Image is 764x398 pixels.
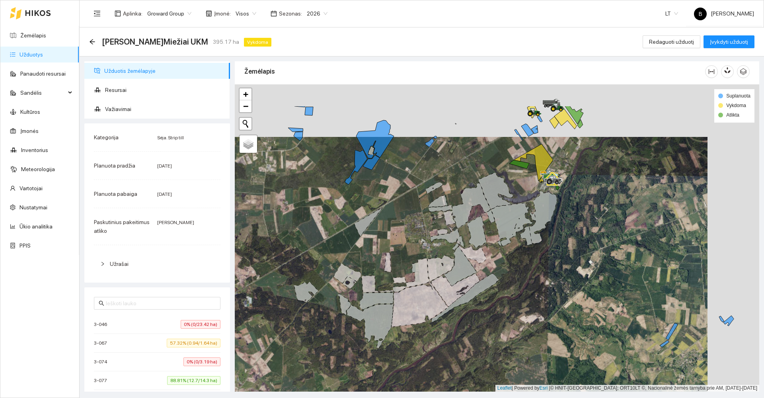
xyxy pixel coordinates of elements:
span: search [99,300,104,306]
span: 88.81% (12.7/14.3 ha) [167,376,220,385]
span: Resursai [105,82,224,98]
div: | Powered by © HNIT-[GEOGRAPHIC_DATA]; ORT10LT ©, Nacionalinė žemės tarnyba prie AM, [DATE]-[DATE] [495,385,759,392]
a: Žemėlapis [20,32,46,39]
span: shop [206,10,212,17]
span: Važiavimai [105,101,224,117]
button: column-width [705,65,718,78]
span: + [243,89,248,99]
a: PPIS [19,242,31,249]
a: Užduotys [19,51,43,58]
button: Įvykdyti užduotį [704,35,754,48]
a: Zoom out [240,100,251,112]
span: Vykdoma [726,103,746,108]
a: Inventorius [21,147,48,153]
span: Aplinka : [123,9,142,18]
a: Kultūros [20,109,40,115]
a: Vartotojai [19,185,43,191]
span: arrow-left [89,39,95,45]
a: Įmonės [20,128,39,134]
span: Sandėlis [20,85,66,101]
button: menu-fold [89,6,105,21]
span: 3-074 [94,358,111,366]
span: LT [665,8,678,20]
span: 2026 [307,8,327,20]
span: Sėja Ž.Miežiai UKM [102,35,208,48]
span: Planuota pabaiga [94,191,137,197]
button: Redaguoti užduotį [643,35,700,48]
span: 3-077 [94,377,111,384]
span: right [100,261,105,266]
span: 3-046 [94,320,111,328]
div: Užrašai [94,255,220,273]
span: calendar [271,10,277,17]
span: [DATE] [157,191,172,197]
span: Vykdoma [244,38,271,47]
span: [DATE] [157,163,172,169]
a: Zoom in [240,88,251,100]
input: Ieškoti lauko [106,299,216,308]
span: layout [115,10,121,17]
a: Esri [540,385,548,391]
span: B [699,8,702,20]
span: column-width [706,68,717,75]
span: Groward Group [147,8,191,20]
span: Visos [236,8,256,20]
div: Žemėlapis [244,60,705,83]
span: Redaguoti užduotį [649,37,694,46]
span: menu-fold [94,10,101,17]
div: Atgal [89,39,95,45]
button: Initiate a new search [240,118,251,130]
span: 0% (0/3.19 ha) [183,357,220,366]
span: Užduotis žemėlapyje [104,63,224,79]
span: − [243,101,248,111]
a: Redaguoti užduotį [643,39,700,45]
span: [PERSON_NAME] [694,10,754,17]
span: Įvykdyti užduotį [710,37,748,46]
span: Planuota pradžia [94,162,135,169]
a: Leaflet [497,385,512,391]
span: 57.32% (0.94/1.64 ha) [167,339,220,347]
span: Paskutinius pakeitimus atliko [94,219,150,234]
span: Sėja. Strip till [157,135,184,140]
span: [PERSON_NAME] [157,220,194,225]
a: Nustatymai [19,204,47,211]
span: Įmonė : [214,9,231,18]
a: Meteorologija [21,166,55,172]
span: 3-067 [94,339,111,347]
a: Layers [240,135,257,153]
a: Panaudoti resursai [20,70,66,77]
span: Atlikta [726,112,739,118]
span: Kategorija [94,134,119,140]
span: 395.17 ha [213,37,239,46]
span: Sezonas : [279,9,302,18]
a: Ūkio analitika [19,223,53,230]
span: | [549,385,550,391]
span: Suplanuota [726,93,750,99]
span: 0% (0/23.42 ha) [181,320,220,329]
span: Užrašai [110,261,129,267]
